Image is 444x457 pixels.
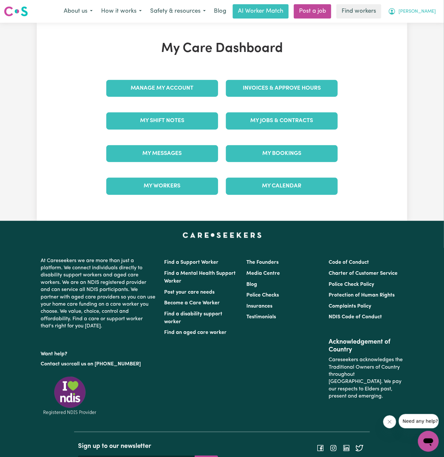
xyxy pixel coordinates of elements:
[329,354,403,402] p: Careseekers acknowledges the Traditional Owners of Country throughout [GEOGRAPHIC_DATA]. We pay o...
[383,415,396,428] iframe: Close message
[106,80,218,97] a: Manage My Account
[246,304,272,309] a: Insurances
[97,5,146,18] button: How it works
[329,293,395,298] a: Protection of Human Rights
[329,338,403,354] h2: Acknowledgement of Country
[41,348,156,358] p: Want help?
[41,358,156,370] p: or
[329,282,374,287] a: Police Check Policy
[294,4,331,19] a: Post a job
[226,178,338,195] a: My Calendar
[246,282,257,287] a: Blog
[329,260,369,265] a: Code of Conduct
[4,4,28,19] a: Careseekers logo
[106,112,218,129] a: My Shift Notes
[164,300,220,306] a: Become a Care Worker
[226,80,338,97] a: Invoices & Approve Hours
[226,145,338,162] a: My Bookings
[233,4,289,19] a: AI Worker Match
[164,271,236,284] a: Find a Mental Health Support Worker
[106,178,218,195] a: My Workers
[329,271,398,276] a: Charter of Customer Service
[164,311,222,324] a: Find a disability support worker
[330,446,337,451] a: Follow Careseekers on Instagram
[183,233,262,238] a: Careseekers home page
[78,443,218,451] h2: Sign up to our newsletter
[384,5,440,18] button: My Account
[246,260,279,265] a: The Founders
[329,314,382,320] a: NDIS Code of Conduct
[41,362,66,367] a: Contact us
[329,304,372,309] a: Complaints Policy
[106,145,218,162] a: My Messages
[164,330,227,335] a: Find an aged care worker
[164,290,215,295] a: Post your care needs
[226,112,338,129] a: My Jobs & Contracts
[317,446,324,451] a: Follow Careseekers on Facebook
[4,6,28,17] img: Careseekers logo
[398,8,436,15] span: [PERSON_NAME]
[336,4,381,19] a: Find workers
[246,271,280,276] a: Media Centre
[41,375,99,416] img: Registered NDIS provider
[399,414,439,428] iframe: Message from company
[164,260,218,265] a: Find a Support Worker
[41,255,156,333] p: At Careseekers we are more than just a platform. We connect individuals directly to disability su...
[343,446,350,451] a: Follow Careseekers on LinkedIn
[71,362,141,367] a: call us on [PHONE_NUMBER]
[246,314,276,320] a: Testimonials
[210,4,230,19] a: Blog
[102,41,342,57] h1: My Care Dashboard
[356,446,363,451] a: Follow Careseekers on Twitter
[59,5,97,18] button: About us
[146,5,210,18] button: Safety & resources
[418,431,439,452] iframe: Button to launch messaging window
[246,293,279,298] a: Police Checks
